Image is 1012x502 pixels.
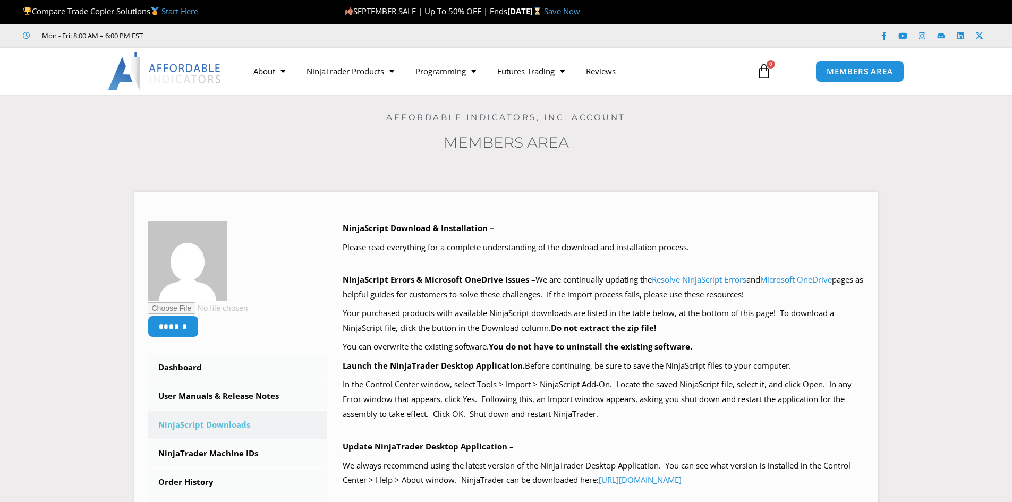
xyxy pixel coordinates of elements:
nav: Menu [243,59,744,83]
iframe: Customer reviews powered by Trustpilot [158,30,317,41]
b: Update NinjaTrader Desktop Application – [343,441,514,452]
a: NinjaTrader Products [296,59,405,83]
b: NinjaScript Download & Installation – [343,223,494,233]
a: About [243,59,296,83]
span: 0 [767,60,775,69]
a: Futures Trading [487,59,575,83]
a: NinjaScript Downloads [148,411,327,439]
img: 🏆 [23,7,31,15]
span: Compare Trade Copier Solutions [23,6,198,16]
img: 🍂 [345,7,353,15]
img: 971540d768cc9f3d731b0604c38798b87cb66012d292f457c4d82c7ebc1b8d31 [148,221,227,301]
img: ⌛ [533,7,541,15]
b: Launch the NinjaTrader Desktop Application. [343,360,525,371]
a: Programming [405,59,487,83]
span: Mon - Fri: 8:00 AM – 6:00 PM EST [39,29,143,42]
a: User Manuals & Release Notes [148,382,327,410]
a: 0 [741,56,787,87]
p: Please read everything for a complete understanding of the download and installation process. [343,240,865,255]
b: NinjaScript Errors & Microsoft OneDrive Issues – [343,274,535,285]
a: Microsoft OneDrive [760,274,832,285]
a: Order History [148,469,327,496]
p: We always recommend using the latest version of the NinjaTrader Desktop Application. You can see ... [343,458,865,488]
span: SEPTEMBER SALE | Up To 50% OFF | Ends [344,6,507,16]
a: Dashboard [148,354,327,381]
a: Resolve NinjaScript Errors [652,274,746,285]
a: Affordable Indicators, Inc. Account [386,112,626,122]
img: 🥇 [151,7,159,15]
p: Your purchased products with available NinjaScript downloads are listed in the table below, at th... [343,306,865,336]
a: NinjaTrader Machine IDs [148,440,327,467]
a: [URL][DOMAIN_NAME] [599,474,682,485]
a: Members Area [444,133,569,151]
p: You can overwrite the existing software. [343,339,865,354]
b: Do not extract the zip file! [551,322,656,333]
a: Save Now [544,6,580,16]
p: Before continuing, be sure to save the NinjaScript files to your computer. [343,359,865,373]
strong: [DATE] [507,6,544,16]
p: We are continually updating the and pages as helpful guides for customers to solve these challeng... [343,273,865,302]
a: MEMBERS AREA [815,61,904,82]
p: In the Control Center window, select Tools > Import > NinjaScript Add-On. Locate the saved NinjaS... [343,377,865,422]
a: Reviews [575,59,626,83]
a: Start Here [161,6,198,16]
b: You do not have to uninstall the existing software. [489,341,692,352]
img: LogoAI | Affordable Indicators – NinjaTrader [108,52,222,90]
span: MEMBERS AREA [827,67,893,75]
